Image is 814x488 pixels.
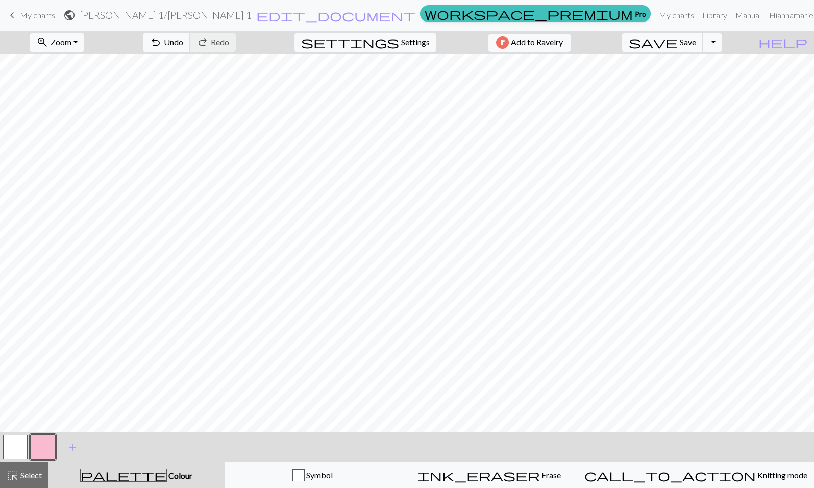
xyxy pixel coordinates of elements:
[425,7,633,21] span: workspace_premium
[401,462,578,488] button: Erase
[6,7,55,24] a: My charts
[584,468,756,482] span: call_to_action
[731,5,765,26] a: Manual
[488,34,571,52] button: Add to Ravelry
[578,462,814,488] button: Knitting mode
[51,37,71,47] span: Zoom
[305,470,333,480] span: Symbol
[629,35,678,50] span: save
[6,8,18,22] span: keyboard_arrow_left
[511,36,563,49] span: Add to Ravelry
[680,37,696,47] span: Save
[622,33,703,52] button: Save
[30,33,84,52] button: Zoom
[756,470,807,480] span: Knitting mode
[655,5,698,26] a: My charts
[7,468,19,482] span: highlight_alt
[150,35,162,50] span: undo
[420,5,651,22] a: Pro
[301,36,399,48] i: Settings
[417,468,540,482] span: ink_eraser
[20,10,55,20] span: My charts
[256,8,415,22] span: edit_document
[301,35,399,50] span: settings
[36,35,48,50] span: zoom_in
[401,36,430,48] span: Settings
[540,470,561,480] span: Erase
[63,8,76,22] span: public
[225,462,401,488] button: Symbol
[294,33,436,52] button: SettingsSettings
[164,37,183,47] span: Undo
[496,36,509,49] img: Ravelry
[143,33,190,52] button: Undo
[758,35,807,50] span: help
[80,9,252,21] h2: [PERSON_NAME] 1 / [PERSON_NAME] 1
[698,5,731,26] a: Library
